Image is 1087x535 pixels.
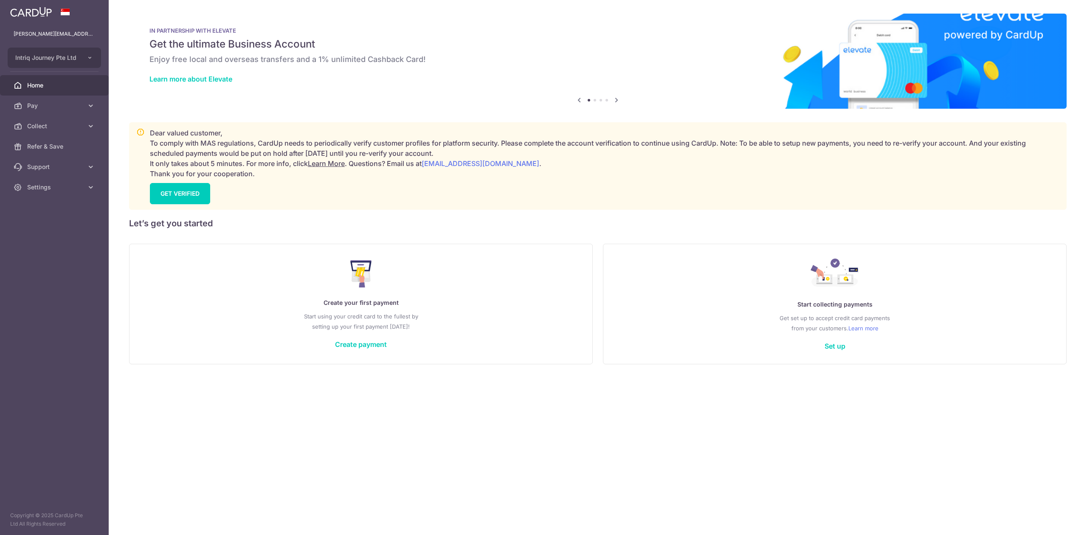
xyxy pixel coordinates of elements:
[146,298,575,308] p: Create your first payment
[308,159,345,168] a: Learn More
[149,75,232,83] a: Learn more about Elevate
[811,259,859,289] img: Collect Payment
[149,37,1046,51] h5: Get the ultimate Business Account
[620,299,1049,310] p: Start collecting payments
[27,81,83,90] span: Home
[848,323,879,333] a: Learn more
[129,14,1067,109] img: Renovation banner
[422,159,539,168] a: [EMAIL_ADDRESS][DOMAIN_NAME]
[27,122,83,130] span: Collect
[150,128,1059,179] p: Dear valued customer, To comply with MAS regulations, CardUp needs to periodically verify custome...
[150,183,210,204] a: GET VERIFIED
[149,54,1046,65] h6: Enjoy free local and overseas transfers and a 1% unlimited Cashback Card!
[146,311,575,332] p: Start using your credit card to the fullest by setting up your first payment [DATE]!
[27,142,83,151] span: Refer & Save
[129,217,1067,230] h5: Let’s get you started
[149,27,1046,34] p: IN PARTNERSHIP WITH ELEVATE
[27,163,83,171] span: Support
[350,260,372,287] img: Make Payment
[10,7,52,17] img: CardUp
[14,30,95,38] p: [PERSON_NAME][EMAIL_ADDRESS][DOMAIN_NAME]
[620,313,1049,333] p: Get set up to accept credit card payments from your customers.
[8,48,101,68] button: Intriq Journey Pte Ltd
[27,183,83,191] span: Settings
[27,101,83,110] span: Pay
[825,342,845,350] a: Set up
[15,53,78,62] span: Intriq Journey Pte Ltd
[335,340,387,349] a: Create payment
